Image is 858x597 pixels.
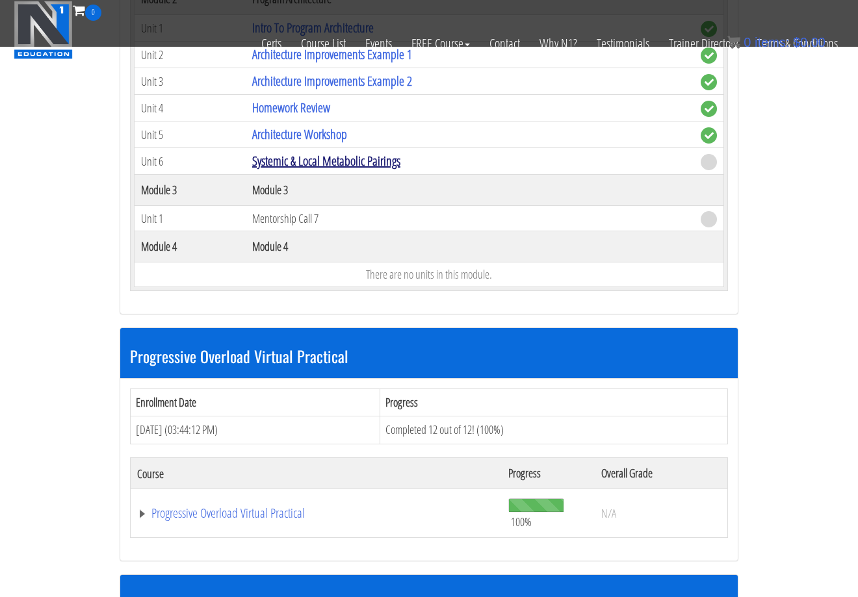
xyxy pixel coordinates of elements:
[252,21,291,66] a: Certs
[135,231,246,262] th: Module 4
[131,388,380,416] th: Enrollment Date
[530,21,587,66] a: Why N1?
[135,206,246,231] td: Unit 1
[727,35,825,49] a: 0 items: $0.00
[246,231,694,262] th: Module 4
[502,458,595,489] th: Progress
[587,21,659,66] a: Testimonials
[135,262,724,287] td: There are no units in this module.
[701,101,717,117] span: complete
[73,1,101,19] a: 0
[135,148,246,175] td: Unit 6
[380,388,728,416] th: Progress
[252,72,412,90] a: Architecture Improvements Example 2
[793,35,825,49] bdi: 0.00
[595,458,727,489] th: Overall Grade
[480,21,530,66] a: Contact
[252,152,400,170] a: Systemic & Local Metabolic Pairings
[793,35,800,49] span: $
[595,489,727,538] td: N/A
[137,507,495,520] a: Progressive Overload Virtual Practical
[356,21,402,66] a: Events
[744,35,751,49] span: 0
[14,1,73,59] img: n1-education
[727,36,740,49] img: icon11.png
[135,121,246,148] td: Unit 5
[701,74,717,90] span: complete
[131,416,380,444] td: [DATE] (03:44:12 PM)
[380,416,728,444] td: Completed 12 out of 12! (100%)
[659,21,747,66] a: Trainer Directory
[291,21,356,66] a: Course List
[85,5,101,21] span: 0
[402,21,480,66] a: FREE Course
[747,21,848,66] a: Terms & Conditions
[252,99,330,116] a: Homework Review
[135,95,246,121] td: Unit 4
[131,458,502,489] th: Course
[755,35,789,49] span: items:
[252,125,347,143] a: Architecture Workshop
[135,68,246,95] td: Unit 3
[135,175,246,206] th: Module 3
[511,514,532,529] span: 100%
[701,127,717,144] span: complete
[246,175,694,206] th: Module 3
[130,348,728,364] h3: Progressive Overload Virtual Practical
[246,206,694,231] td: Mentorship Call 7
